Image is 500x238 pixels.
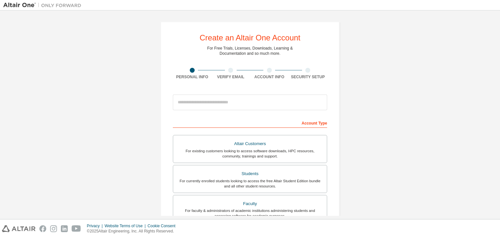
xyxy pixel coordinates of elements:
[173,117,327,128] div: Account Type
[200,34,300,42] div: Create an Altair One Account
[61,225,68,232] img: linkedin.svg
[72,225,81,232] img: youtube.svg
[39,225,46,232] img: facebook.svg
[50,225,57,232] img: instagram.svg
[177,199,323,208] div: Faculty
[104,223,147,229] div: Website Terms of Use
[173,74,212,80] div: Personal Info
[2,225,35,232] img: altair_logo.svg
[177,178,323,189] div: For currently enrolled students looking to access the free Altair Student Edition bundle and all ...
[250,74,289,80] div: Account Info
[212,74,250,80] div: Verify Email
[207,46,293,56] div: For Free Trials, Licenses, Downloads, Learning & Documentation and so much more.
[87,229,179,234] p: © 2025 Altair Engineering, Inc. All Rights Reserved.
[147,223,179,229] div: Cookie Consent
[3,2,85,8] img: Altair One
[177,139,323,148] div: Altair Customers
[87,223,104,229] div: Privacy
[177,208,323,218] div: For faculty & administrators of academic institutions administering students and accessing softwa...
[289,74,327,80] div: Security Setup
[177,169,323,178] div: Students
[177,148,323,159] div: For existing customers looking to access software downloads, HPC resources, community, trainings ...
